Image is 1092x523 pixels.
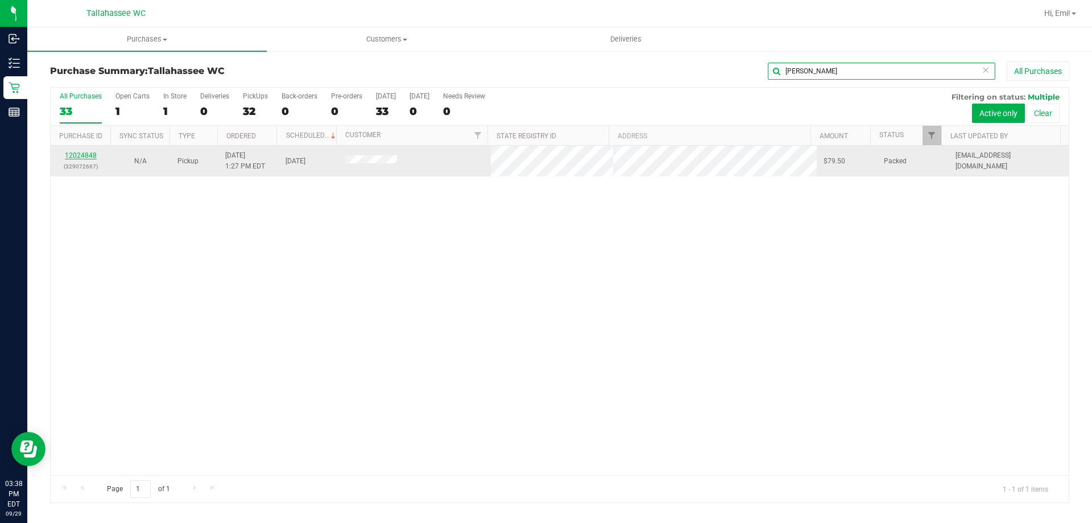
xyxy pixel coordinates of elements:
[469,126,487,145] a: Filter
[331,105,362,118] div: 0
[134,157,147,165] span: Not Applicable
[376,105,396,118] div: 33
[115,92,150,100] div: Open Carts
[86,9,146,18] span: Tallahassee WC
[994,480,1057,497] span: 1 - 1 of 1 items
[820,132,848,140] a: Amount
[57,161,104,172] p: (329072667)
[884,156,907,167] span: Packed
[119,132,163,140] a: Sync Status
[595,34,657,44] span: Deliveries
[443,105,485,118] div: 0
[97,480,179,498] span: Page of 1
[982,63,990,77] span: Clear
[409,92,429,100] div: [DATE]
[955,150,1062,172] span: [EMAIL_ADDRESS][DOMAIN_NAME]
[1028,92,1060,101] span: Multiple
[59,132,102,140] a: Purchase ID
[200,105,229,118] div: 0
[345,131,380,139] a: Customer
[1027,104,1060,123] button: Clear
[65,151,97,159] a: 12024848
[9,57,20,69] inline-svg: Inventory
[179,132,195,140] a: Type
[60,92,102,100] div: All Purchases
[50,66,390,76] h3: Purchase Summary:
[177,156,198,167] span: Pickup
[609,126,810,146] th: Address
[27,34,267,44] span: Purchases
[331,92,362,100] div: Pre-orders
[267,27,506,51] a: Customers
[200,92,229,100] div: Deliveries
[163,92,187,100] div: In Store
[27,27,267,51] a: Purchases
[9,82,20,93] inline-svg: Retail
[243,105,268,118] div: 32
[879,131,904,139] a: Status
[9,106,20,118] inline-svg: Reports
[11,432,45,466] iframe: Resource center
[243,92,268,100] div: PickUps
[282,105,317,118] div: 0
[1007,61,1069,81] button: All Purchases
[972,104,1025,123] button: Active only
[497,132,556,140] a: State Registry ID
[952,92,1025,101] span: Filtering on status:
[506,27,746,51] a: Deliveries
[376,92,396,100] div: [DATE]
[1044,9,1070,18] span: Hi, Emi!
[923,126,941,145] a: Filter
[286,156,305,167] span: [DATE]
[950,132,1008,140] a: Last Updated By
[163,105,187,118] div: 1
[5,479,22,509] p: 03:38 PM EDT
[768,63,995,80] input: Search Purchase ID, Original ID, State Registry ID or Customer Name...
[226,132,256,140] a: Ordered
[60,105,102,118] div: 33
[9,33,20,44] inline-svg: Inbound
[409,105,429,118] div: 0
[5,509,22,518] p: 09/29
[130,480,151,498] input: 1
[148,65,225,76] span: Tallahassee WC
[286,131,338,139] a: Scheduled
[443,92,485,100] div: Needs Review
[824,156,845,167] span: $79.50
[225,150,265,172] span: [DATE] 1:27 PM EDT
[115,105,150,118] div: 1
[282,92,317,100] div: Back-orders
[134,156,147,167] button: N/A
[267,34,506,44] span: Customers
